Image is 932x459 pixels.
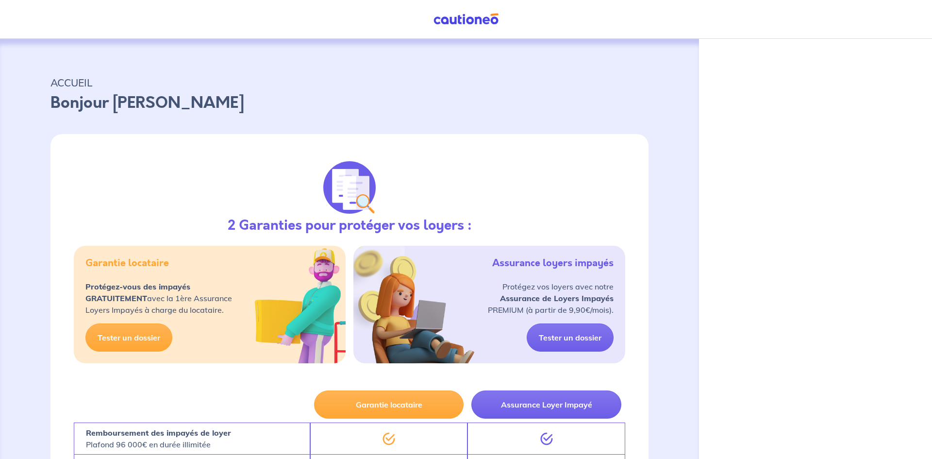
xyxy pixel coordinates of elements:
p: ACCUEIL [50,74,649,91]
button: Garantie locataire [314,391,464,419]
strong: Assurance de Loyers Impayés [500,293,614,303]
p: Bonjour [PERSON_NAME] [50,91,649,115]
strong: Remboursement des impayés de loyer [86,428,231,438]
h5: Assurance loyers impayés [492,257,614,269]
h3: 2 Garanties pour protéger vos loyers : [228,218,472,234]
p: Protégez vos loyers avec notre PREMIUM (à partir de 9,90€/mois). [488,281,614,316]
h5: Garantie locataire [85,257,169,269]
a: Tester un dossier [85,323,172,352]
p: avec la 1ère Assurance Loyers Impayés à charge du locataire. [85,281,232,316]
button: Assurance Loyer Impayé [471,391,621,419]
p: Plafond 96 000€ en durée illimitée [86,427,231,450]
img: justif-loupe [323,161,376,214]
a: Tester un dossier [527,323,614,352]
strong: Protégez-vous des impayés GRATUITEMENT [85,282,190,303]
img: Cautioneo [430,13,502,25]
